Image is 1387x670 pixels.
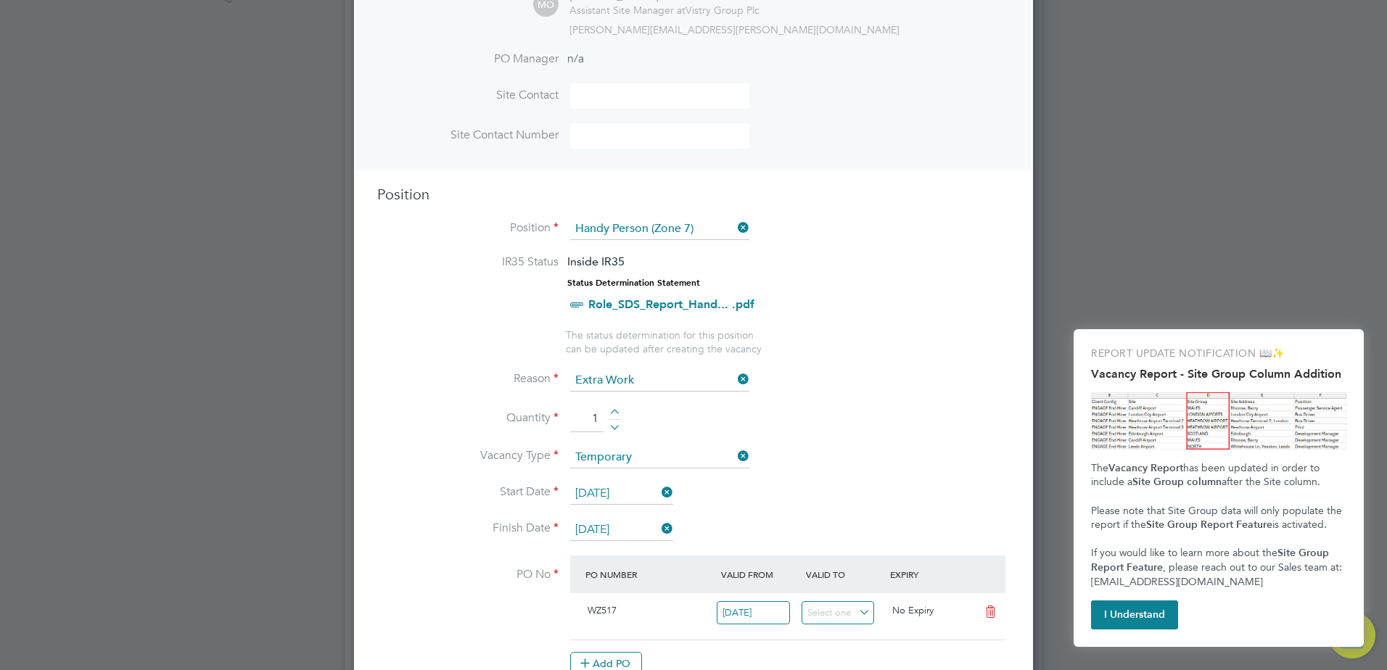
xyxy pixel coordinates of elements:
span: Inside IR35 [567,255,625,268]
h2: Vacancy Report - Site Group Column Addition [1091,367,1346,381]
input: Search for... [570,218,749,240]
label: Site Contact [377,88,559,103]
a: Role_SDS_Report_Hand... .pdf [588,297,754,311]
strong: Site Group Report Feature [1146,518,1272,531]
img: Site Group Column in Vacancy Report [1091,392,1346,450]
strong: Status Determination Statement [567,278,700,288]
span: The status determination for this position can be updated after creating the vacancy [566,328,762,355]
span: is activated. [1272,518,1327,531]
div: Vacancy Report - Site Group Column Addition [1074,329,1364,647]
strong: Site Group column [1132,476,1222,488]
h3: Position [377,185,1010,204]
span: The [1091,462,1108,474]
label: Start Date [377,484,559,500]
input: Select one [570,447,749,468]
strong: Site Group Report Feature [1091,547,1332,574]
div: Expiry [886,561,971,587]
input: Select one [802,601,875,625]
span: WZ517 [588,604,617,616]
span: , please reach out to our Sales team at: [EMAIL_ADDRESS][DOMAIN_NAME] [1091,561,1345,588]
span: No Expiry [892,604,934,616]
label: Reason [377,371,559,386]
span: Please note that Site Group data will only populate the report if the [1091,505,1345,532]
label: Finish Date [377,521,559,536]
span: [PERSON_NAME][EMAIL_ADDRESS][PERSON_NAME][DOMAIN_NAME] [569,23,900,36]
div: Vistry Group Plc [569,4,760,17]
label: PO No [377,567,559,582]
p: REPORT UPDATE NOTIFICATION 📖✨ [1091,347,1346,361]
input: Select one [570,370,749,392]
label: Site Contact Number [377,128,559,143]
input: Select one [570,519,673,541]
input: Select one [570,483,673,505]
strong: Vacancy Report [1108,462,1183,474]
input: Select one [717,601,790,625]
label: IR35 Status [377,255,559,270]
span: n/a [567,51,584,66]
div: Valid To [802,561,887,587]
button: I Understand [1091,600,1178,629]
span: after the Site column. [1222,476,1320,488]
label: Quantity [377,410,559,426]
span: has been updated in order to include a [1091,462,1322,489]
label: Vacancy Type [377,448,559,463]
span: Assistant Site Manager at [569,4,686,17]
div: PO Number [582,561,717,587]
label: Position [377,220,559,236]
div: Valid From [717,561,802,587]
label: PO Manager [377,51,559,67]
span: If you would like to learn more about the [1091,547,1277,559]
